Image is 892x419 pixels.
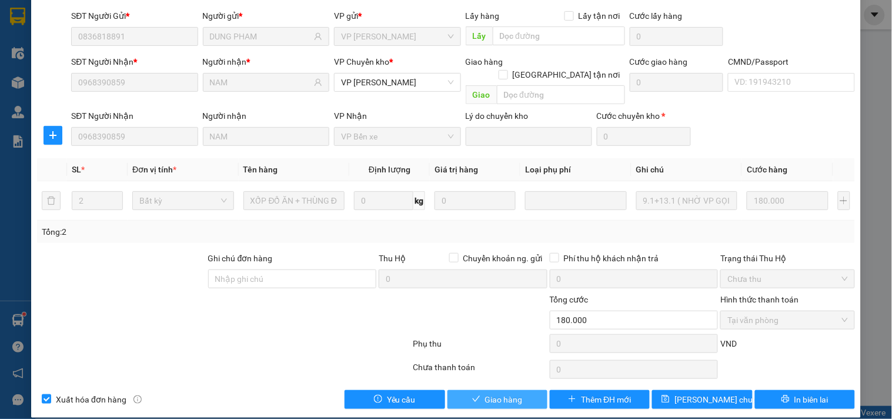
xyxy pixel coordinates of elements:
span: Yêu cầu [387,393,416,406]
span: Thêm ĐH mới [581,393,631,406]
div: Cước chuyển kho [597,109,691,122]
span: Định lượng [369,165,410,174]
div: Phụ thu [412,337,548,358]
div: SĐT Người Gửi [71,9,198,22]
span: VP Bến xe [341,128,453,145]
span: Phí thu hộ khách nhận trả [559,252,664,265]
button: exclamation-circleYêu cầu [345,390,445,409]
div: VP gửi [334,9,460,22]
label: Hình thức thanh toán [720,295,799,304]
span: In biên lai [794,393,828,406]
span: [GEOGRAPHIC_DATA] tận nơi [508,68,625,81]
input: Dọc đường [497,85,625,104]
span: Giao hàng [466,57,503,66]
div: Chưa thanh toán [412,361,548,381]
label: Ghi chú đơn hàng [208,254,273,263]
input: Cước lấy hàng [630,27,724,46]
button: delete [42,191,61,210]
button: save[PERSON_NAME] chuyển hoàn [652,390,752,409]
span: Lấy [466,26,493,45]
span: Xuất hóa đơn hàng [51,393,131,406]
span: Thu Hộ [379,254,406,263]
div: SĐT Người Nhận [71,55,198,68]
span: VP Chuyển kho [334,57,389,66]
span: Tên hàng [243,165,278,174]
input: Ghi chú đơn hàng [208,270,377,288]
span: VND [720,339,737,348]
div: VP Nhận [334,109,460,122]
span: Lấy hàng [466,11,500,21]
span: Cước hàng [747,165,787,174]
input: Cước giao hàng [630,73,724,92]
div: Lý do chuyển kho [466,109,592,122]
span: plus [44,131,62,140]
button: plusThêm ĐH mới [550,390,650,409]
label: Cước lấy hàng [630,11,683,21]
span: Bất kỳ [139,192,227,209]
button: plus [838,191,850,210]
div: Người nhận [203,55,329,68]
input: 0 [747,191,828,210]
input: Tên người gửi [210,30,312,43]
span: Chưa thu [727,270,847,288]
span: Tổng cước [550,295,589,304]
button: printerIn biên lai [755,390,855,409]
span: kg [413,191,425,210]
div: SĐT Người Nhận [71,109,198,122]
span: Đơn vị tính [132,165,176,174]
span: save [662,395,670,404]
label: Cước giao hàng [630,57,688,66]
div: Người nhận [203,109,329,122]
span: info-circle [133,395,142,404]
span: SL [72,165,81,174]
span: Tại văn phòng [727,311,847,329]
span: Giao hàng [485,393,523,406]
span: Giao [466,85,497,104]
input: VD: Bàn, Ghế [243,191,345,210]
span: Giá trị hàng [435,165,478,174]
div: CMND/Passport [728,55,854,68]
div: Trạng thái Thu Hộ [720,252,854,265]
span: printer [781,395,790,404]
div: Tổng: 2 [42,225,345,238]
span: [PERSON_NAME] chuyển hoàn [674,393,786,406]
button: plus [44,126,62,145]
span: check [472,395,480,404]
span: Chuyển khoản ng. gửi [459,252,547,265]
input: Ghi Chú [636,191,738,210]
th: Ghi chú [632,158,743,181]
input: Tên người nhận [210,76,312,89]
input: Dọc đường [493,26,625,45]
span: user [314,78,322,87]
span: plus [568,395,576,404]
span: exclamation-circle [374,395,382,404]
div: Người gửi [203,9,329,22]
span: VP Cổ Linh [341,74,453,91]
span: user [314,32,322,41]
span: VP Hồng Hà [341,28,453,45]
th: Loại phụ phí [520,158,632,181]
button: checkGiao hàng [447,390,547,409]
input: 0 [435,191,516,210]
span: Lấy tận nơi [574,9,625,22]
